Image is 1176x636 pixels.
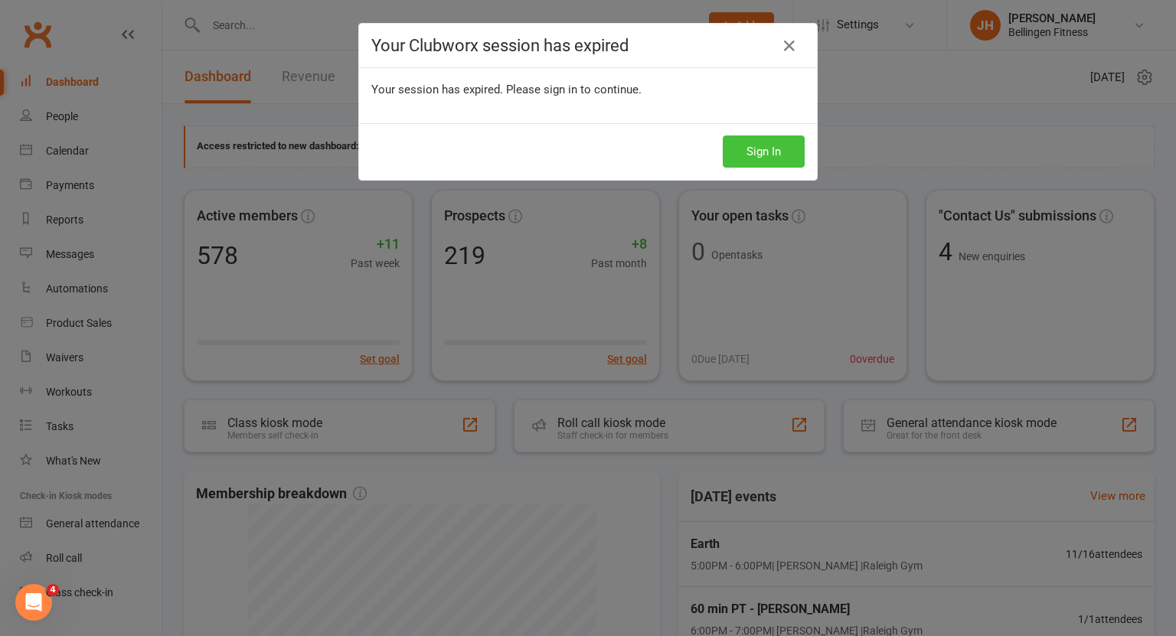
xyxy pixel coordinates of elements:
button: Sign In [723,135,805,168]
a: Close [777,34,802,58]
span: Your session has expired. Please sign in to continue. [371,83,642,96]
iframe: Intercom live chat [15,584,52,621]
h4: Your Clubworx session has expired [371,36,805,55]
span: 4 [47,584,59,596]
